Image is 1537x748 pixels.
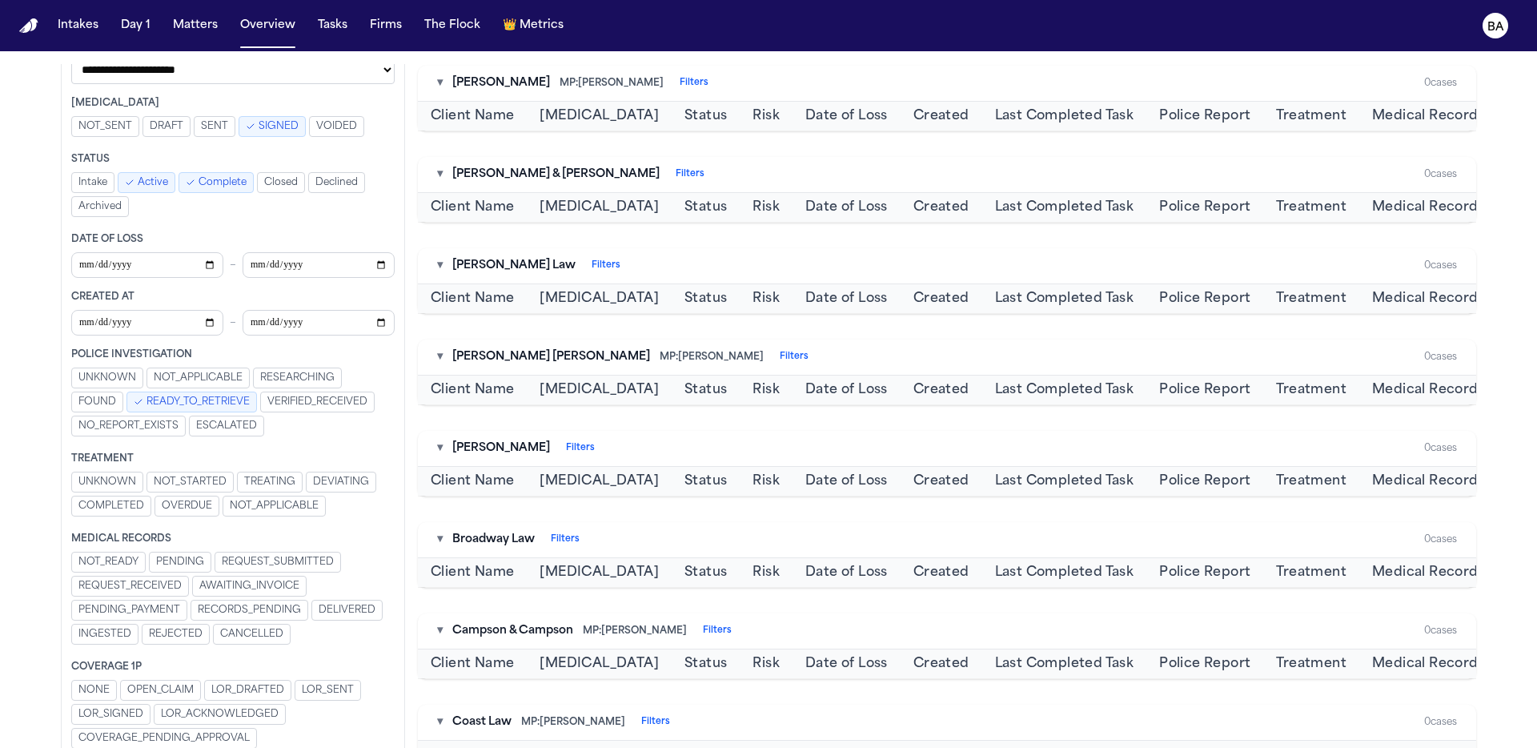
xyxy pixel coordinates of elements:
[540,107,659,126] button: [MEDICAL_DATA]
[1372,198,1485,217] button: Medical Records
[437,258,443,274] button: Toggle firm section
[201,120,228,133] span: SENT
[592,259,620,272] button: Filters
[149,552,211,573] button: PENDING
[257,172,305,193] button: Closed
[239,116,306,137] button: SIGNED
[418,11,487,40] a: The Flock
[684,289,727,308] button: Status
[1159,107,1250,126] button: Police Report
[752,198,780,217] span: Risk
[1372,107,1485,126] button: Medical Records
[913,563,969,582] button: Created
[237,472,303,493] button: TREATING
[71,452,395,465] div: Treatment
[1424,351,1457,364] div: 0 cases
[71,291,395,304] div: Created At
[540,289,659,308] button: [MEDICAL_DATA]
[71,233,395,246] div: Date of Loss
[222,556,334,569] span: REQUEST_SUBMITTED
[995,472,1134,491] span: Last Completed Task
[452,258,576,274] span: [PERSON_NAME] Law
[780,351,809,364] button: Filters
[680,77,708,90] button: Filters
[78,372,136,384] span: UNKNOWN
[684,107,727,126] button: Status
[540,472,659,491] span: [MEDICAL_DATA]
[78,500,144,513] span: COMPLETED
[913,380,969,400] button: Created
[19,18,38,34] img: Finch Logo
[805,107,888,126] button: Date of Loss
[167,11,224,40] button: Matters
[78,476,136,489] span: UNKNOWN
[71,392,123,412] button: FOUND
[805,563,888,582] button: Date of Loss
[259,120,299,133] span: SIGNED
[71,368,143,388] button: UNKNOWN
[913,289,969,308] button: Created
[306,472,376,493] button: DEVIATING
[51,11,105,40] button: Intakes
[437,714,443,730] button: Toggle firm section
[295,680,361,701] button: LOR_SENT
[431,472,514,491] button: Client Name
[805,654,888,674] span: Date of Loss
[319,604,375,617] span: DELIVERED
[78,396,116,408] span: FOUND
[1372,289,1485,308] span: Medical Records
[1276,563,1346,582] button: Treatment
[260,392,375,412] button: VERIFIED_RECEIVED
[684,654,727,674] span: Status
[1372,472,1485,491] button: Medical Records
[78,684,110,697] span: NONE
[995,289,1134,308] span: Last Completed Task
[127,684,194,697] span: OPEN_CLAIM
[71,680,117,701] button: NONE
[1276,654,1346,674] span: Treatment
[78,176,107,189] span: Intake
[71,552,146,573] button: NOT_READY
[995,198,1134,217] button: Last Completed Task
[1372,380,1485,400] span: Medical Records
[311,11,354,40] a: Tasks
[71,348,395,361] div: Police Investigation
[995,107,1134,126] button: Last Completed Task
[191,600,308,621] button: RECORDS_PENDING
[805,198,888,217] span: Date of Loss
[431,107,514,126] button: Client Name
[496,11,570,40] button: crownMetrics
[154,704,286,725] button: LOR_ACKNOWLEDGED
[234,11,302,40] button: Overview
[540,563,659,582] button: [MEDICAL_DATA]
[752,654,780,674] button: Risk
[913,107,969,126] button: Created
[223,496,326,517] button: NOT_APPLICABLE
[1424,442,1457,455] div: 0 cases
[71,661,395,674] div: Coverage 1P
[431,289,514,308] button: Client Name
[204,680,291,701] button: LOR_DRAFTED
[676,168,704,181] button: Filters
[156,556,204,569] span: PENDING
[1424,77,1457,90] div: 0 cases
[71,624,138,645] button: INGESTED
[71,600,187,621] button: PENDING_PAYMENT
[1159,198,1250,217] button: Police Report
[1276,107,1346,126] span: Treatment
[437,532,443,548] button: Toggle firm section
[1159,380,1250,400] button: Police Report
[1424,716,1457,729] div: 0 cases
[1159,472,1250,491] span: Police Report
[118,172,175,193] button: Active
